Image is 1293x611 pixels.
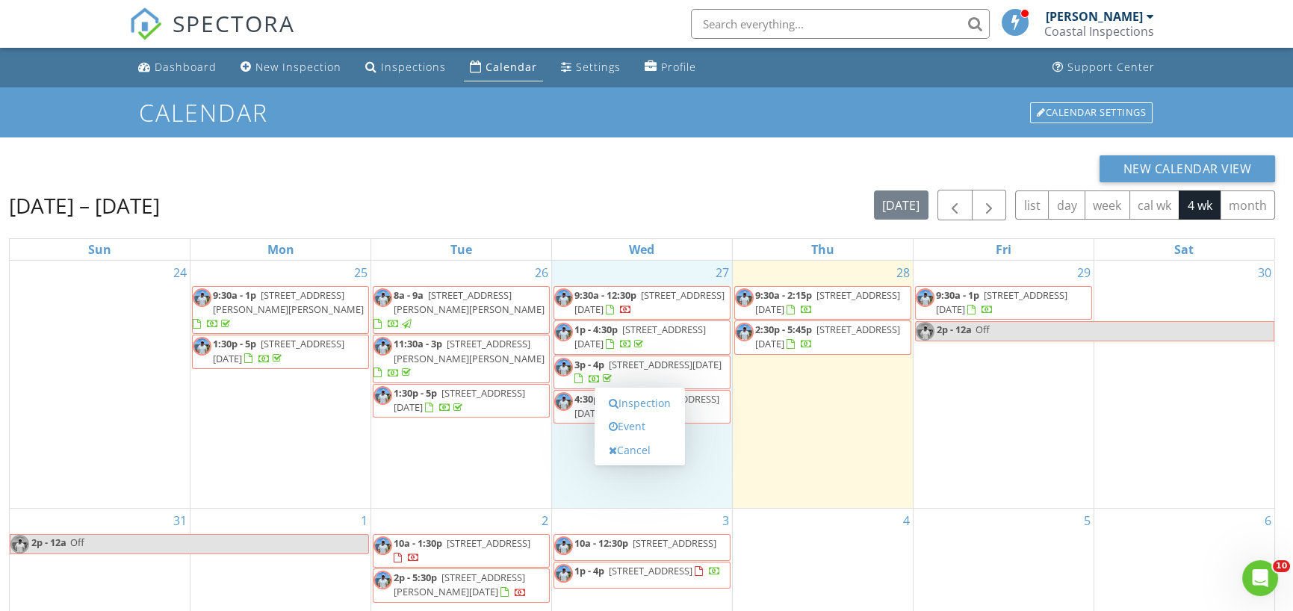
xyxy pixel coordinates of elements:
span: [STREET_ADDRESS][DATE] [394,386,525,414]
a: 9:30a - 1p [STREET_ADDRESS][DATE] [936,288,1067,316]
img: img_5080.jpeg [916,322,934,341]
a: Go to September 1, 2025 [358,509,370,533]
button: cal wk [1129,190,1180,220]
img: img_5080.jpeg [554,323,573,341]
span: [STREET_ADDRESS] [447,536,530,550]
span: 2p - 12a [936,322,973,341]
a: 2p - 5:30p [STREET_ADDRESS][PERSON_NAME][DATE] [394,571,527,598]
a: Go to August 30, 2025 [1255,261,1274,285]
div: Profile [661,60,696,74]
a: Go to August 24, 2025 [170,261,190,285]
img: img_5080.jpeg [373,536,392,555]
span: 10 [1273,560,1290,572]
a: New Inspection [235,54,347,81]
span: 2:30p - 5:45p [755,323,812,336]
td: Go to August 26, 2025 [371,261,552,509]
a: 9:30a - 12:30p [STREET_ADDRESS][DATE] [554,286,731,320]
td: Go to August 28, 2025 [732,261,913,509]
a: 8a - 9a [STREET_ADDRESS][PERSON_NAME][PERSON_NAME] [373,286,550,335]
span: [STREET_ADDRESS][DATE] [609,358,722,371]
a: Monday [264,239,297,260]
div: Calendar Settings [1030,102,1153,123]
img: img_5080.jpeg [373,571,392,589]
span: 4:30p - 5:30p [574,392,631,406]
span: [STREET_ADDRESS][DATE] [755,288,900,316]
button: Previous [937,190,973,220]
a: Go to September 4, 2025 [900,509,913,533]
button: day [1048,190,1085,220]
a: 4:30p - 5:30p [STREET_ADDRESS][DATE] [574,392,719,420]
img: img_5080.jpeg [554,392,573,411]
a: 1:30p - 5p [STREET_ADDRESS][DATE] [213,337,344,365]
td: Go to August 24, 2025 [10,261,190,509]
div: Settings [576,60,621,74]
button: 4 wk [1179,190,1221,220]
a: 9:30a - 1p [STREET_ADDRESS][PERSON_NAME][PERSON_NAME] [192,286,369,335]
span: [STREET_ADDRESS][PERSON_NAME][PERSON_NAME] [394,337,545,365]
span: 11:30a - 3p [394,337,442,350]
img: img_5080.jpeg [193,337,211,356]
a: 9:30a - 12:30p [STREET_ADDRESS][DATE] [574,288,725,316]
img: The Best Home Inspection Software - Spectora [129,7,162,40]
a: 10a - 12:30p [STREET_ADDRESS] [574,536,719,550]
div: Support Center [1067,60,1155,74]
a: 4:30p - 5:30p [STREET_ADDRESS][DATE] [554,390,731,424]
a: Inspection [601,391,678,415]
span: Off [70,536,84,549]
a: Saturday [1171,239,1197,260]
a: Event [601,415,678,438]
a: Go to August 31, 2025 [170,509,190,533]
button: New Calendar View [1100,155,1276,182]
a: Support Center [1047,54,1161,81]
span: [STREET_ADDRESS] [633,536,716,550]
img: img_5080.jpeg [916,288,934,307]
a: 9:30a - 2:15p [STREET_ADDRESS][DATE] [755,288,900,316]
button: Next [972,190,1007,220]
a: Sunday [85,239,114,260]
img: img_5080.jpeg [373,337,392,356]
span: [STREET_ADDRESS][PERSON_NAME][DATE] [394,571,525,598]
a: 10a - 12:30p [STREET_ADDRESS] [554,534,731,561]
a: Wednesday [626,239,657,260]
a: 1p - 4:30p [STREET_ADDRESS][DATE] [574,323,706,350]
a: 1p - 4p [STREET_ADDRESS] [554,562,731,589]
span: [STREET_ADDRESS][DATE] [936,288,1067,316]
div: Dashboard [155,60,217,74]
img: img_5080.jpeg [373,288,392,307]
button: list [1015,190,1049,220]
span: [STREET_ADDRESS][DATE] [755,323,900,350]
img: img_5080.jpeg [554,564,573,583]
span: [STREET_ADDRESS][PERSON_NAME][PERSON_NAME] [394,288,545,316]
a: 3p - 4p [STREET_ADDRESS][DATE] [574,358,722,385]
span: 9:30a - 12:30p [574,288,636,302]
h2: [DATE] – [DATE] [9,190,160,220]
button: week [1085,190,1130,220]
td: Go to August 27, 2025 [552,261,733,509]
span: [STREET_ADDRESS][DATE] [574,288,725,316]
a: 1:30p - 5p [STREET_ADDRESS][DATE] [373,384,550,418]
div: Inspections [381,60,446,74]
div: Coastal Inspections [1044,24,1154,39]
span: Off [976,323,990,336]
span: 10a - 1:30p [394,536,442,550]
a: 1p - 4:30p [STREET_ADDRESS][DATE] [554,320,731,354]
span: 2p - 5:30p [394,571,437,584]
a: Inspections [359,54,452,81]
a: Dashboard [132,54,223,81]
img: img_5080.jpeg [193,288,211,307]
span: 8a - 9a [394,288,424,302]
div: [PERSON_NAME] [1046,9,1143,24]
a: 2:30p - 5:45p [STREET_ADDRESS][DATE] [755,323,900,350]
a: 9:30a - 1p [STREET_ADDRESS][DATE] [915,286,1092,320]
td: Go to August 29, 2025 [913,261,1094,509]
input: Search everything... [691,9,990,39]
a: Go to August 28, 2025 [893,261,913,285]
img: img_5080.jpeg [735,323,754,341]
a: Thursday [808,239,837,260]
a: 9:30a - 1p [STREET_ADDRESS][PERSON_NAME][PERSON_NAME] [193,288,364,330]
span: SPECTORA [173,7,295,39]
a: 1p - 4p [STREET_ADDRESS] [574,564,721,577]
td: Go to August 25, 2025 [190,261,371,509]
img: img_5080.jpeg [554,288,573,307]
span: [STREET_ADDRESS][DATE] [574,323,706,350]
